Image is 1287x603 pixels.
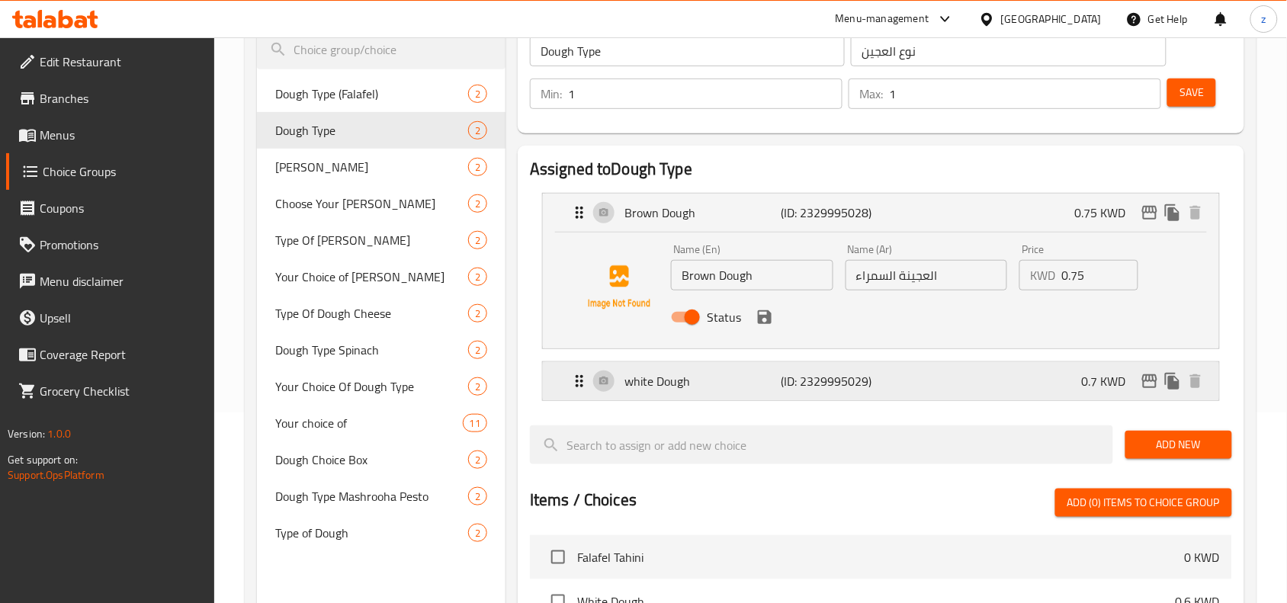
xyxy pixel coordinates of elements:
[6,300,215,336] a: Upsell
[40,382,203,400] span: Grocery Checklist
[1161,370,1184,393] button: duplicate
[257,112,505,149] div: Dough Type2
[40,53,203,71] span: Edit Restaurant
[275,524,468,542] span: Type of Dough
[624,204,781,222] p: Brown Dough
[1001,11,1102,27] div: [GEOGRAPHIC_DATA]
[257,222,505,258] div: Type Of [PERSON_NAME]2
[40,126,203,144] span: Menus
[6,153,215,190] a: Choice Groups
[469,197,486,211] span: 2
[836,10,929,28] div: Menu-management
[468,85,487,103] div: Choices
[781,372,885,390] p: (ID: 2329995029)
[6,373,215,409] a: Grocery Checklist
[257,258,505,295] div: Your Choice of [PERSON_NAME]2
[6,226,215,263] a: Promotions
[469,306,486,321] span: 2
[530,355,1232,407] li: Expand
[275,231,468,249] span: Type Of [PERSON_NAME]
[468,231,487,249] div: Choices
[275,85,468,103] span: Dough Type (Falafel)
[671,260,833,290] input: Enter name En
[469,453,486,467] span: 2
[8,465,104,485] a: Support.OpsPlatform
[275,487,468,505] span: Dough Type Mashrooha Pesto
[257,515,505,551] div: Type of Dough2
[40,236,203,254] span: Promotions
[530,425,1113,464] input: search
[846,260,1008,290] input: Enter name Ar
[468,487,487,505] div: Choices
[275,414,462,432] span: Your choice of
[468,524,487,542] div: Choices
[530,187,1232,355] li: ExpandBrown DoughName (En)Name (Ar)PriceKWDStatussave
[541,85,562,103] p: Min:
[40,89,203,107] span: Branches
[1184,370,1207,393] button: delete
[464,416,486,431] span: 11
[1262,11,1266,27] span: z
[1161,201,1184,224] button: duplicate
[624,372,781,390] p: white Dough
[257,332,505,368] div: Dough Type Spinach2
[257,185,505,222] div: Choose Your [PERSON_NAME]2
[859,85,883,103] p: Max:
[468,377,487,396] div: Choices
[8,424,45,444] span: Version:
[468,158,487,176] div: Choices
[1179,83,1204,102] span: Save
[6,190,215,226] a: Coupons
[570,239,668,336] img: Brown Dough
[40,345,203,364] span: Coverage Report
[542,541,574,573] span: Select choice
[1167,79,1216,107] button: Save
[1075,204,1138,222] p: 0.75 KWD
[469,233,486,248] span: 2
[43,162,203,181] span: Choice Groups
[1138,201,1161,224] button: edit
[707,308,741,326] span: Status
[468,451,487,469] div: Choices
[1125,431,1232,459] button: Add New
[257,75,505,112] div: Dough Type (Falafel)2
[468,268,487,286] div: Choices
[275,377,468,396] span: Your Choice Of Dough Type
[1067,493,1220,512] span: Add (0) items to choice group
[6,117,215,153] a: Menus
[1184,201,1207,224] button: delete
[6,336,215,373] a: Coverage Report
[275,268,468,286] span: Your Choice of [PERSON_NAME]
[47,424,71,444] span: 1.0.0
[469,87,486,101] span: 2
[1138,370,1161,393] button: edit
[753,306,776,329] button: save
[469,343,486,358] span: 2
[257,30,505,69] input: search
[257,368,505,405] div: Your Choice Of Dough Type2
[40,309,203,327] span: Upsell
[469,123,486,138] span: 2
[468,304,487,322] div: Choices
[257,149,505,185] div: [PERSON_NAME]2
[781,204,885,222] p: (ID: 2329995028)
[1185,548,1220,566] p: 0 KWD
[468,121,487,140] div: Choices
[6,43,215,80] a: Edit Restaurant
[469,270,486,284] span: 2
[275,304,468,322] span: Type Of Dough Cheese
[1138,435,1220,454] span: Add New
[275,341,468,359] span: Dough Type Spinach
[8,450,78,470] span: Get support on:
[577,548,1185,566] span: Falafel Tahini
[275,158,468,176] span: [PERSON_NAME]
[257,441,505,478] div: Dough Choice Box2
[469,160,486,175] span: 2
[6,80,215,117] a: Branches
[275,451,468,469] span: Dough Choice Box
[40,199,203,217] span: Coupons
[530,489,637,512] h2: Items / Choices
[469,526,486,540] span: 2
[6,263,215,300] a: Menu disclaimer
[530,158,1232,181] h2: Assigned to Dough Type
